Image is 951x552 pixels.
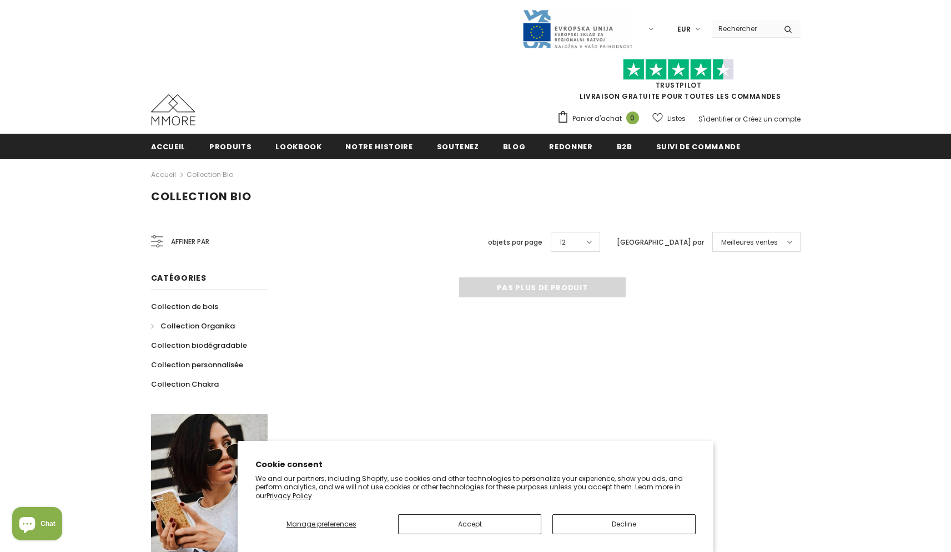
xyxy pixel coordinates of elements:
[187,170,233,179] a: Collection Bio
[209,134,251,159] a: Produits
[9,507,66,543] inbox-online-store-chat: Shopify online store chat
[656,134,741,159] a: Suivi de commande
[151,301,218,312] span: Collection de bois
[617,134,632,159] a: B2B
[266,491,312,500] a: Privacy Policy
[151,141,186,152] span: Accueil
[151,379,219,389] span: Collection Chakra
[552,514,696,534] button: Decline
[255,514,387,534] button: Manage preferences
[617,237,704,248] label: [GEOGRAPHIC_DATA] par
[656,141,741,152] span: Suivi de commande
[171,236,209,248] span: Affiner par
[626,112,639,124] span: 0
[151,189,251,204] span: Collection Bio
[160,321,235,331] span: Collection Organika
[151,272,207,283] span: Catégories
[255,474,696,500] p: We and our partners, including Shopify, use cookies and other technologies to personalize your ex...
[275,141,321,152] span: Lookbook
[275,134,321,159] a: Lookbook
[209,141,251,152] span: Produits
[743,114,801,124] a: Créez un compte
[623,59,734,80] img: Faites confiance aux étoiles pilotes
[151,168,176,181] a: Accueil
[522,24,633,33] a: Javni Razpis
[557,64,801,101] span: LIVRAISON GRATUITE POUR TOUTES LES COMMANDES
[398,514,541,534] button: Accept
[151,355,243,374] a: Collection personnalisée
[557,110,645,127] a: Panier d'achat 0
[667,113,686,124] span: Listes
[721,237,778,248] span: Meilleures ventes
[151,374,219,394] a: Collection Chakra
[522,9,633,49] img: Javni Razpis
[677,24,691,35] span: EUR
[734,114,741,124] span: or
[712,21,776,37] input: Search Site
[503,141,526,152] span: Blog
[549,134,592,159] a: Redonner
[151,340,247,351] span: Collection biodégradable
[549,141,592,152] span: Redonner
[656,80,702,90] a: TrustPilot
[488,237,542,248] label: objets par page
[151,297,218,316] a: Collection de bois
[698,114,733,124] a: S'identifier
[437,134,479,159] a: soutenez
[617,141,632,152] span: B2B
[151,316,235,336] a: Collection Organika
[151,134,186,159] a: Accueil
[437,141,479,152] span: soutenez
[345,141,412,152] span: Notre histoire
[560,237,566,248] span: 12
[345,134,412,159] a: Notre histoire
[503,134,526,159] a: Blog
[151,359,243,370] span: Collection personnalisée
[151,336,247,355] a: Collection biodégradable
[572,113,622,124] span: Panier d'achat
[652,109,686,128] a: Listes
[286,519,356,529] span: Manage preferences
[151,94,195,125] img: Cas MMORE
[255,459,696,470] h2: Cookie consent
